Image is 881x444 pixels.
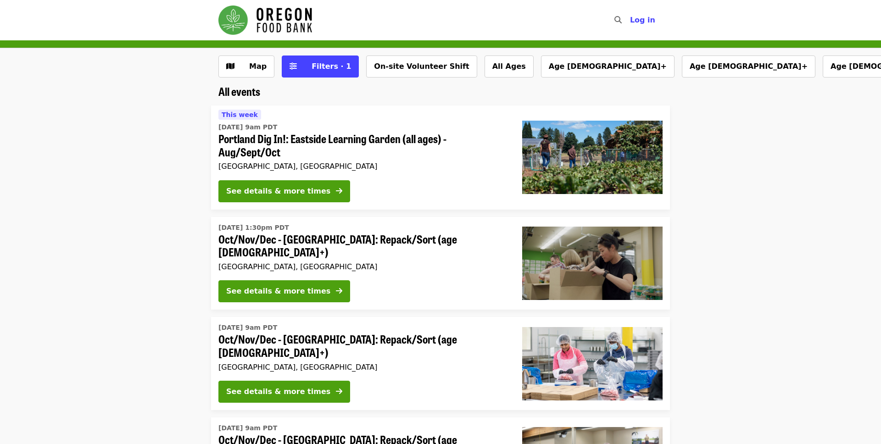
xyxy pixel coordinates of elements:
[218,381,350,403] button: See details & more times
[290,62,297,71] i: sliders-h icon
[249,62,267,71] span: Map
[522,327,663,400] img: Oct/Nov/Dec - Beaverton: Repack/Sort (age 10+) organized by Oregon Food Bank
[218,83,260,99] span: All events
[218,323,277,333] time: [DATE] 9am PDT
[211,105,670,210] a: See details for "Portland Dig In!: Eastside Learning Garden (all ages) - Aug/Sept/Oct"
[218,55,274,78] button: Show map view
[218,233,507,259] span: Oct/Nov/Dec - [GEOGRAPHIC_DATA]: Repack/Sort (age [DEMOGRAPHIC_DATA]+)
[218,333,507,359] span: Oct/Nov/Dec - [GEOGRAPHIC_DATA]: Repack/Sort (age [DEMOGRAPHIC_DATA]+)
[630,16,655,24] span: Log in
[222,111,258,118] span: This week
[226,386,330,397] div: See details & more times
[218,162,507,171] div: [GEOGRAPHIC_DATA], [GEOGRAPHIC_DATA]
[211,217,670,310] a: See details for "Oct/Nov/Dec - Portland: Repack/Sort (age 8+)"
[366,55,477,78] button: On-site Volunteer Shift
[218,280,350,302] button: See details & more times
[218,423,277,433] time: [DATE] 9am PDT
[485,55,534,78] button: All Ages
[627,9,635,31] input: Search
[211,317,670,410] a: See details for "Oct/Nov/Dec - Beaverton: Repack/Sort (age 10+)"
[336,387,342,396] i: arrow-right icon
[218,180,350,202] button: See details & more times
[312,62,351,71] span: Filters · 1
[522,227,663,300] img: Oct/Nov/Dec - Portland: Repack/Sort (age 8+) organized by Oregon Food Bank
[218,223,289,233] time: [DATE] 1:30pm PDT
[682,55,815,78] button: Age [DEMOGRAPHIC_DATA]+
[218,132,507,159] span: Portland Dig In!: Eastside Learning Garden (all ages) - Aug/Sept/Oct
[522,121,663,194] img: Portland Dig In!: Eastside Learning Garden (all ages) - Aug/Sept/Oct organized by Oregon Food Bank
[226,62,234,71] i: map icon
[226,286,330,297] div: See details & more times
[218,122,277,132] time: [DATE] 9am PDT
[218,6,312,35] img: Oregon Food Bank - Home
[541,55,675,78] button: Age [DEMOGRAPHIC_DATA]+
[282,55,359,78] button: Filters (1 selected)
[226,186,330,197] div: See details & more times
[218,262,507,271] div: [GEOGRAPHIC_DATA], [GEOGRAPHIC_DATA]
[336,287,342,295] i: arrow-right icon
[614,16,622,24] i: search icon
[623,11,663,29] button: Log in
[336,187,342,195] i: arrow-right icon
[218,363,507,372] div: [GEOGRAPHIC_DATA], [GEOGRAPHIC_DATA]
